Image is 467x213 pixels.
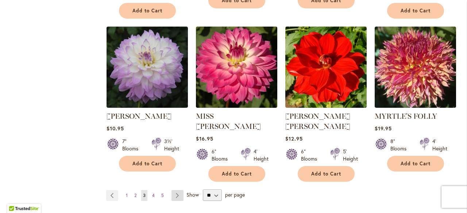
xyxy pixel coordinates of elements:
[134,193,136,198] span: 2
[301,148,321,162] div: 6" Blooms
[196,135,213,142] span: $16.95
[196,102,277,109] a: MISS DELILAH
[212,148,232,162] div: 6" Blooms
[119,156,176,171] button: Add to Cart
[375,125,392,132] span: $19.95
[432,138,447,152] div: 4' Height
[401,8,431,14] span: Add to Cart
[152,193,155,198] span: 4
[124,190,130,201] a: 1
[375,27,456,108] img: MYRTLE'S FOLLY
[159,190,166,201] a: 5
[298,166,355,182] button: Add to Cart
[401,161,431,167] span: Add to Cart
[143,193,146,198] span: 3
[126,193,128,198] span: 1
[107,112,171,121] a: [PERSON_NAME]
[225,191,245,198] span: per page
[150,190,157,201] a: 4
[285,112,350,131] a: [PERSON_NAME] [PERSON_NAME]
[107,102,188,109] a: MIKAYLA MIRANDA
[285,135,303,142] span: $12.95
[285,102,367,109] a: MOLLY ANN
[222,171,252,177] span: Add to Cart
[196,112,261,131] a: MISS [PERSON_NAME]
[107,125,124,132] span: $10.95
[375,112,437,121] a: MYRTLE'S FOLLY
[161,193,164,198] span: 5
[132,8,162,14] span: Add to Cart
[387,156,444,171] button: Add to Cart
[186,191,199,198] span: Show
[375,102,456,109] a: MYRTLE'S FOLLY
[119,3,176,19] button: Add to Cart
[387,3,444,19] button: Add to Cart
[343,148,358,162] div: 5' Height
[5,187,26,208] iframe: Launch Accessibility Center
[122,138,143,152] div: 7" Blooms
[196,27,277,108] img: MISS DELILAH
[132,190,138,201] a: 2
[107,27,188,108] img: MIKAYLA MIRANDA
[208,166,265,182] button: Add to Cart
[254,148,269,162] div: 4' Height
[132,161,162,167] span: Add to Cart
[164,138,179,152] div: 3½' Height
[311,171,341,177] span: Add to Cart
[390,138,411,152] div: 8" Blooms
[285,27,367,108] img: MOLLY ANN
